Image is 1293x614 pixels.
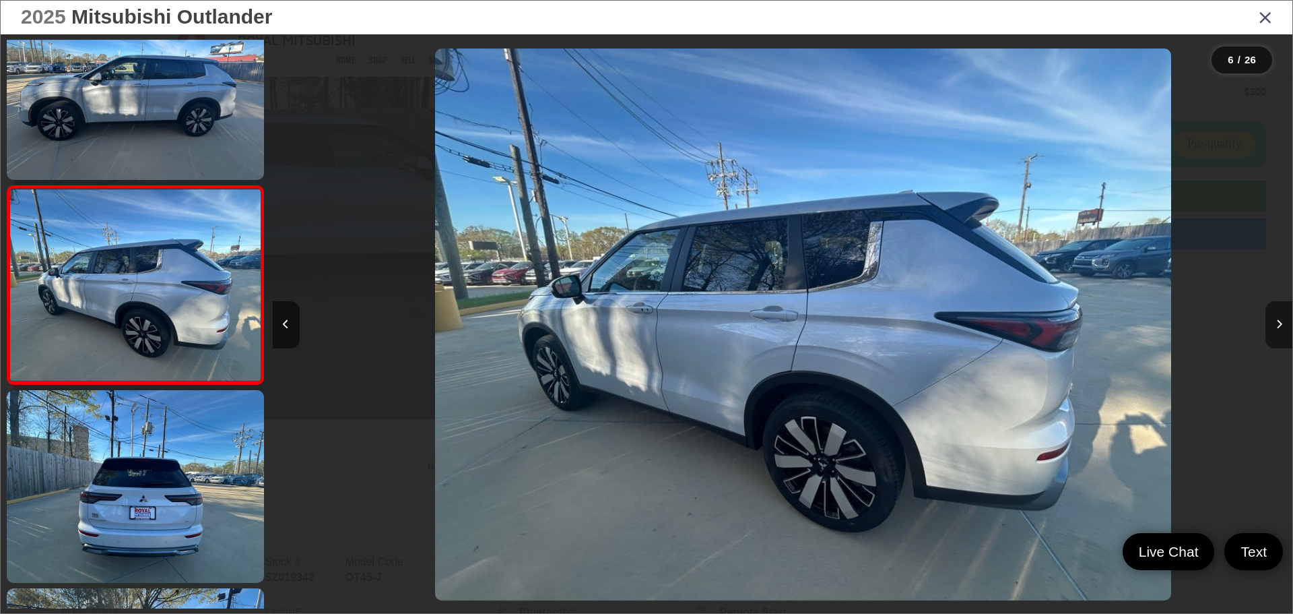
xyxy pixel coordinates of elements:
[1265,301,1292,348] button: Next image
[1236,55,1242,65] span: /
[1132,543,1205,561] span: Live Chat
[435,49,1171,601] img: 2025 Mitsubishi Outlander SE
[1228,54,1233,65] span: 6
[1234,543,1273,561] span: Text
[71,5,272,28] span: Mitsubishi Outlander
[1224,533,1283,570] a: Text
[273,301,300,348] button: Previous image
[1259,8,1272,26] i: Close gallery
[21,5,66,28] span: 2025
[7,189,263,381] img: 2025 Mitsubishi Outlander SE
[1245,54,1256,65] span: 26
[1123,533,1215,570] a: Live Chat
[4,388,266,585] img: 2025 Mitsubishi Outlander SE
